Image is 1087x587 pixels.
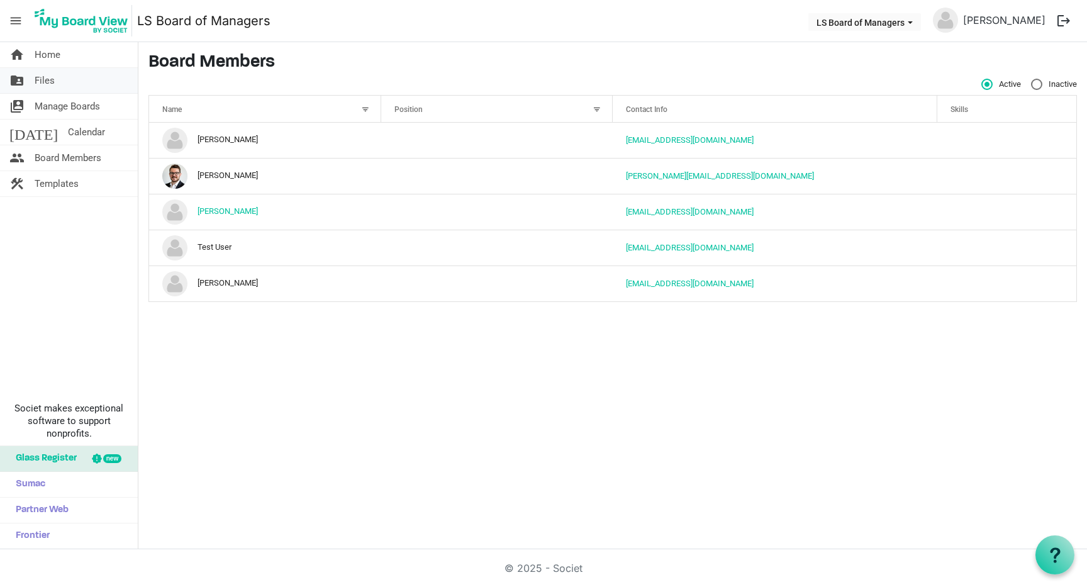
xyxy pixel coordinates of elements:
img: sZrgULg8m3vtYtHk0PzfUEea1BEp_N8QeI7zlGueGCVlz0kDYsagTMMMWndUEySlY7MnxghWH3xl2UzGmYukPA_thumb.png [162,164,187,189]
a: LS Board of Managers [137,8,270,33]
span: people [9,145,25,171]
td: column header Position [381,230,613,266]
img: no-profile-picture.svg [933,8,958,33]
a: [PERSON_NAME] [198,207,258,216]
img: no-profile-picture.svg [162,235,187,260]
td: tcollins@cpfcu.coop is template cell column header Contact Info [613,266,937,301]
td: is template cell column header Skills [937,194,1076,230]
span: Glass Register [9,446,77,471]
a: My Board View Logo [31,5,137,36]
td: column header Position [381,266,613,301]
span: Files [35,68,55,93]
td: is template cell column header Skills [937,158,1076,194]
a: [EMAIL_ADDRESS][DOMAIN_NAME] [626,243,754,252]
td: kyleyoung1181@gmail.com is template cell column header Contact Info [613,230,937,266]
td: Timothy Collins is template cell column header Name [149,266,381,301]
td: Test User is template cell column header Name [149,230,381,266]
span: Board Members [35,145,101,171]
a: [PERSON_NAME] [958,8,1051,33]
img: no-profile-picture.svg [162,271,187,296]
span: Templates [35,171,79,196]
img: no-profile-picture.svg [162,199,187,225]
span: Active [981,79,1021,90]
td: afinn@cpfcu.coop is template cell column header Contact Info [613,123,937,158]
td: kyoung@lakesidestrategies.coop is template cell column header Contact Info [613,158,937,194]
td: is template cell column header Skills [937,230,1076,266]
span: Societ makes exceptional software to support nonprofits. [6,402,132,440]
a: [EMAIL_ADDRESS][DOMAIN_NAME] [626,279,754,288]
img: no-profile-picture.svg [162,128,187,153]
a: [EMAIL_ADDRESS][DOMAIN_NAME] [626,135,754,145]
span: Calendar [68,120,105,145]
div: new [103,454,121,463]
span: Position [394,105,423,114]
td: Matt Sawtell is template cell column header Name [149,194,381,230]
span: Name [162,105,182,114]
span: folder_shared [9,68,25,93]
span: Partner Web [9,498,69,523]
span: [DATE] [9,120,58,145]
td: Angela Finn is template cell column header Name [149,123,381,158]
button: logout [1051,8,1077,34]
span: Inactive [1031,79,1077,90]
span: menu [4,9,28,33]
td: column header Position [381,194,613,230]
a: [EMAIL_ADDRESS][DOMAIN_NAME] [626,207,754,216]
td: Kyle Young is template cell column header Name [149,158,381,194]
h3: Board Members [148,52,1077,74]
span: Frontier [9,523,50,549]
span: Contact Info [626,105,667,114]
img: My Board View Logo [31,5,132,36]
span: Skills [950,105,968,114]
span: home [9,42,25,67]
span: Home [35,42,60,67]
td: is template cell column header Skills [937,123,1076,158]
span: Sumac [9,472,45,497]
a: [PERSON_NAME][EMAIL_ADDRESS][DOMAIN_NAME] [626,171,814,181]
a: © 2025 - Societ [504,562,583,574]
td: column header Position [381,158,613,194]
td: matt.sawtell@strategictechadv.com is template cell column header Contact Info [613,194,937,230]
td: is template cell column header Skills [937,266,1076,301]
span: Manage Boards [35,94,100,119]
span: construction [9,171,25,196]
span: switch_account [9,94,25,119]
button: LS Board of Managers dropdownbutton [808,13,921,31]
td: column header Position [381,123,613,158]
